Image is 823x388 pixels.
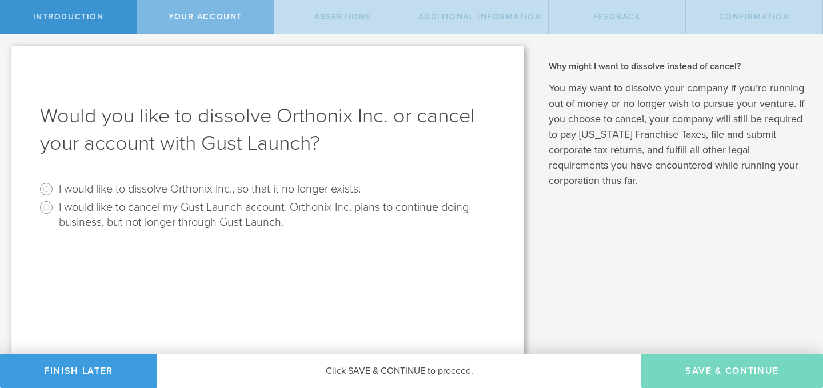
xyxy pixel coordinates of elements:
[33,12,104,22] span: Introduction
[549,81,806,189] p: You may want to dissolve your company if you’re running out of money or no longer wish to pursue ...
[314,12,371,22] span: Assertions
[169,12,242,22] span: Your Account
[641,354,823,388] button: Save & Continue
[59,198,492,230] label: I would like to cancel my Gust Launch account. Orthonix Inc. plans to continue doing business, bu...
[593,12,641,22] span: Feedback
[766,299,823,354] iframe: Chat Widget
[59,180,361,197] label: I would like to dissolve Orthonix Inc., so that it no longer exists.
[40,102,495,157] h1: Would you like to dissolve Orthonix Inc. or cancel your account with Gust Launch?
[549,60,806,73] h2: Why might I want to dissolve instead of cancel?
[418,12,542,22] span: Additional Information
[157,354,641,388] div: Click SAVE & CONTINUE to proceed.
[719,12,790,22] span: Confirmation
